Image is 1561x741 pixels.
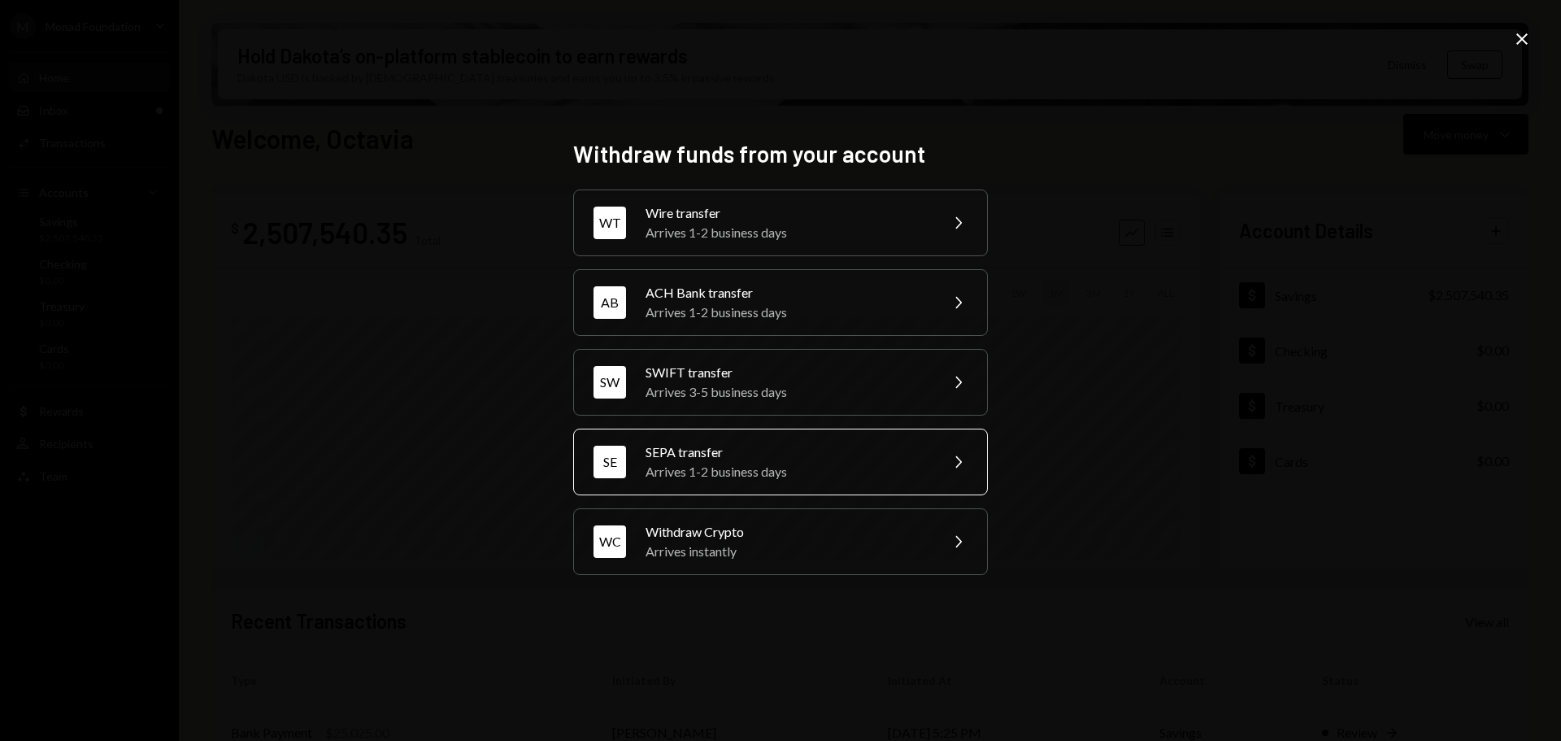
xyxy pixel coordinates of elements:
div: WT [594,207,626,239]
div: SW [594,366,626,399]
div: Arrives 1-2 business days [646,223,928,242]
div: AB [594,286,626,319]
div: Arrives 1-2 business days [646,462,928,482]
h2: Withdraw funds from your account [573,138,988,170]
div: SE [594,446,626,478]
div: Arrives instantly [646,542,928,561]
button: SESEPA transferArrives 1-2 business days [573,429,988,495]
button: SWSWIFT transferArrives 3-5 business days [573,349,988,416]
div: Withdraw Crypto [646,522,928,542]
div: SEPA transfer [646,442,928,462]
div: SWIFT transfer [646,363,928,382]
button: ABACH Bank transferArrives 1-2 business days [573,269,988,336]
button: WTWire transferArrives 1-2 business days [573,190,988,256]
div: ACH Bank transfer [646,283,928,303]
div: Arrives 1-2 business days [646,303,928,322]
button: WCWithdraw CryptoArrives instantly [573,508,988,575]
div: WC [594,525,626,558]
div: Wire transfer [646,203,928,223]
div: Arrives 3-5 business days [646,382,928,402]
